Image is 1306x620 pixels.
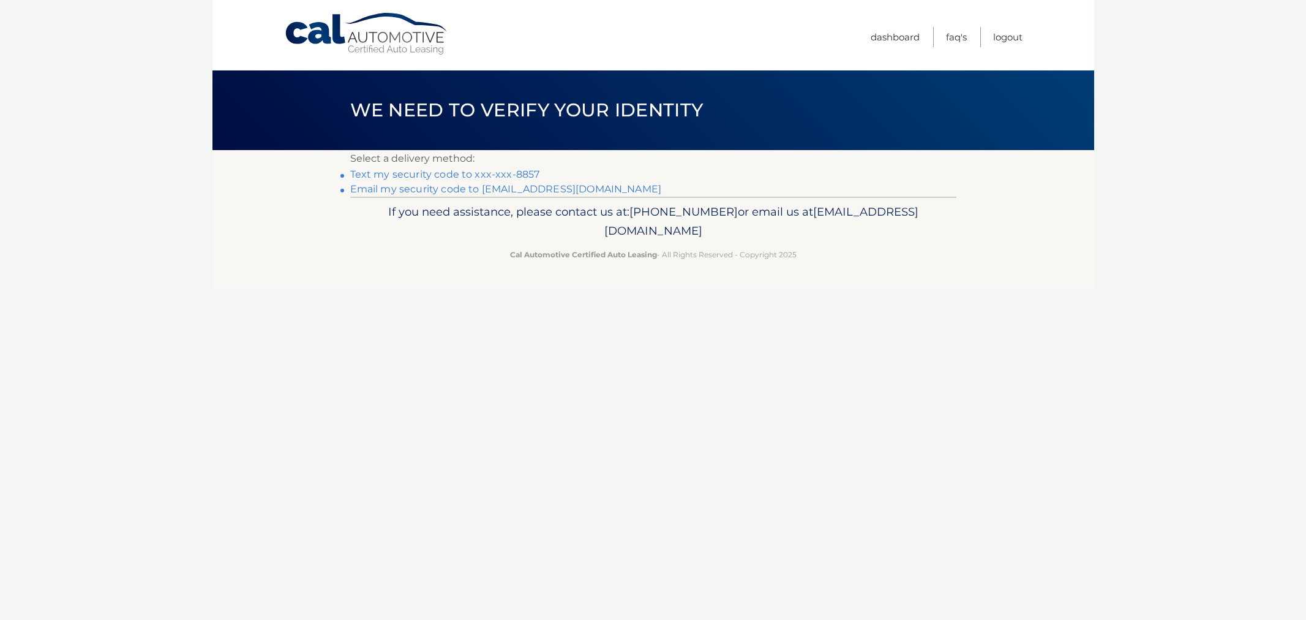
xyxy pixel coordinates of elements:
a: FAQ's [946,27,967,47]
span: We need to verify your identity [350,99,704,121]
span: [PHONE_NUMBER] [629,205,738,219]
p: Select a delivery method: [350,150,956,167]
a: Logout [993,27,1023,47]
a: Dashboard [871,27,920,47]
a: Text my security code to xxx-xxx-8857 [350,168,540,180]
strong: Cal Automotive Certified Auto Leasing [510,250,657,259]
a: Email my security code to [EMAIL_ADDRESS][DOMAIN_NAME] [350,183,662,195]
p: - All Rights Reserved - Copyright 2025 [358,248,948,261]
p: If you need assistance, please contact us at: or email us at [358,202,948,241]
a: Cal Automotive [284,12,449,56]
